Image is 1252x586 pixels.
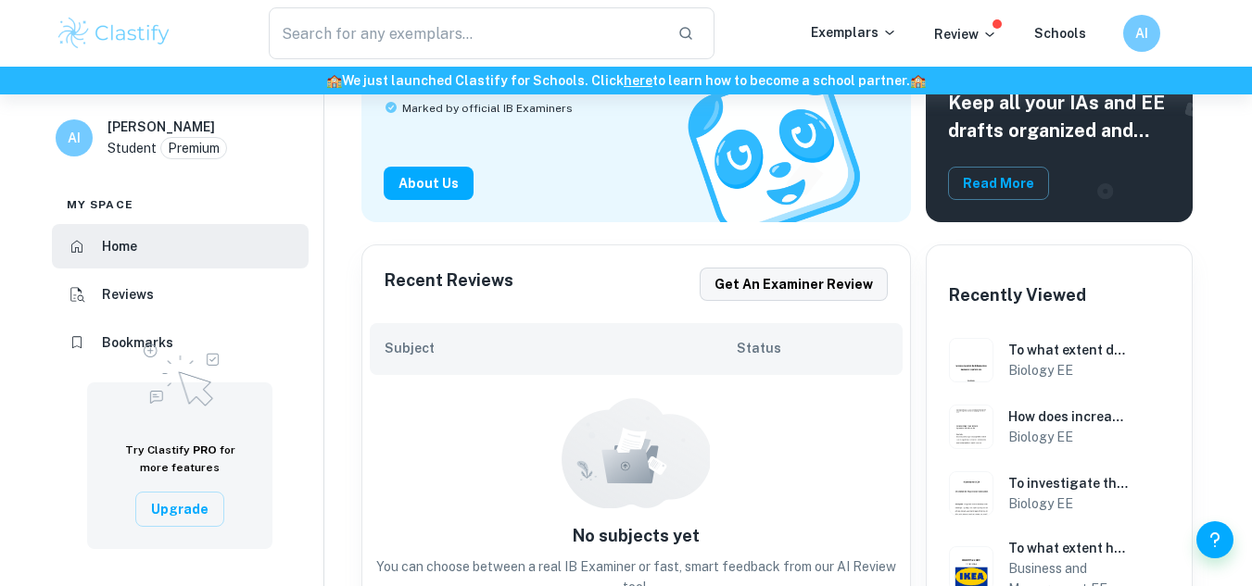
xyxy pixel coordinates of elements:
[107,117,215,137] h6: [PERSON_NAME]
[948,89,1170,144] h5: Keep all your IAs and EE drafts organized and dated
[402,100,573,117] span: Marked by official IB Examiners
[64,128,85,148] h6: AI
[102,284,154,305] h6: Reviews
[934,24,997,44] p: Review
[1008,360,1129,380] h6: Biology EE
[385,338,737,358] h6: Subject
[700,268,888,301] button: Get an examiner review
[107,138,157,158] p: Student
[384,167,474,200] button: About Us
[135,492,224,527] button: Upgrade
[1008,538,1129,558] h6: To what extent have [PERSON_NAME]'s in-store retailtainment strategies contributed to enhancing b...
[1008,406,1129,427] h6: How does increasing concentrations of copper (II) ion in aqueous copper (II) sulphate (0.00, 0.20...
[1034,26,1086,41] a: Schools
[102,332,173,353] h6: Bookmarks
[1123,15,1160,52] button: AI
[67,196,133,213] span: My space
[102,236,137,256] h6: Home
[1196,521,1233,558] button: Help and Feedback
[109,442,250,477] h6: Try Clastify for more features
[949,282,1086,308] h6: Recently Viewed
[948,167,1049,200] button: Read More
[942,464,1177,523] a: Biology EE example thumbnail: To investigate the effect of various conTo investigate the effect o...
[910,73,926,88] span: 🏫
[4,70,1248,91] h6: We just launched Clastify for Schools. Click to learn how to become a school partner.
[1131,23,1152,44] h6: AI
[56,15,173,52] img: Clastify logo
[133,332,226,412] img: Upgrade to Pro
[326,73,342,88] span: 🏫
[1008,493,1129,514] h6: Biology EE
[1008,427,1129,447] h6: Biology EE
[949,338,993,382] img: Biology EE example thumbnail: To what extent do different honey brands
[737,338,888,358] h6: Status
[942,397,1177,456] a: Biology EE example thumbnail: How does increasing concentrations of coHow does increasing concent...
[1008,340,1129,360] h6: To what extent do different honey brands affect their antibacterial activity to test their [MEDIC...
[193,443,217,456] span: PRO
[370,523,903,549] h6: No subjects yet
[942,330,1177,390] a: Biology EE example thumbnail: To what extent do different honey brandsTo what extent do different...
[168,138,220,158] p: Premium
[949,471,993,516] img: Biology EE example thumbnail: To investigate the effect of various con
[52,272,309,317] a: Reviews
[949,405,993,449] img: Biology EE example thumbnail: How does increasing concentrations of co
[811,22,897,43] p: Exemplars
[1008,473,1129,493] h6: To investigate the effect of various concentrations of copper (II) sulfate solutions (0.0 mg/L, 1...
[624,73,652,88] a: here
[52,320,309,365] a: Bookmarks
[385,268,513,301] h6: Recent Reviews
[269,7,664,59] input: Search for any exemplars...
[52,224,309,268] a: Home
